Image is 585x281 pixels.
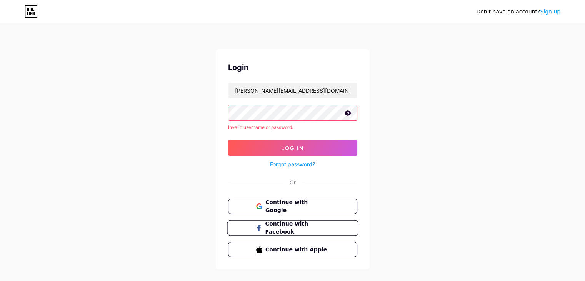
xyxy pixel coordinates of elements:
[228,140,357,156] button: Log In
[227,220,358,236] button: Continue with Facebook
[290,178,296,186] div: Or
[540,8,560,15] a: Sign up
[228,83,357,98] input: Username
[265,198,329,214] span: Continue with Google
[228,220,357,236] a: Continue with Facebook
[228,124,357,131] div: Invalid username or password.
[281,145,304,151] span: Log In
[270,160,315,168] a: Forgot password?
[228,242,357,257] button: Continue with Apple
[265,220,329,236] span: Continue with Facebook
[228,62,357,73] div: Login
[476,8,560,16] div: Don't have an account?
[228,199,357,214] button: Continue with Google
[265,246,329,254] span: Continue with Apple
